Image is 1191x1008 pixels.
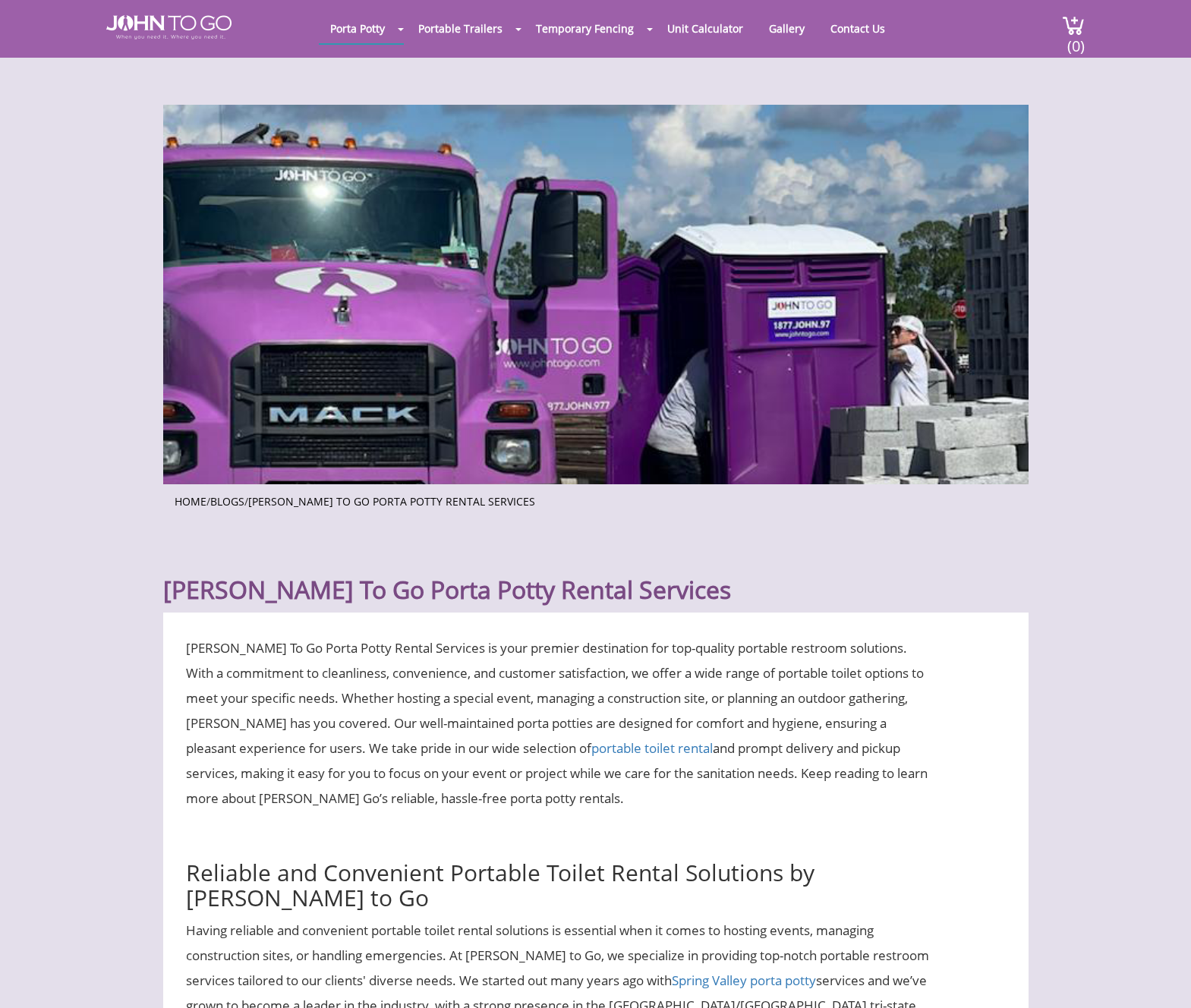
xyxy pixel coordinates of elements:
[319,14,396,43] a: Porta Potty
[1130,947,1191,1008] button: Live Chat
[672,972,816,989] a: Spring Valley porta potty
[163,538,1029,605] h1: [PERSON_NAME] To Go Porta Potty Rental Services
[591,739,713,757] a: portable toilet rental
[1067,24,1085,56] span: (0)
[656,14,755,43] a: Unit Calculator
[248,494,535,509] a: [PERSON_NAME] To Go Porta Potty Rental Services
[186,826,934,910] h2: Reliable and Convenient Portable Toilet Rental Solutions by [PERSON_NAME] to Go
[819,14,896,43] a: Contact Us
[407,14,514,43] a: Portable Trailers
[210,494,244,509] a: Blogs
[1062,15,1085,36] img: cart a
[106,15,232,39] img: JOHN to go
[525,14,645,43] a: Temporary Fencing
[758,14,816,43] a: Gallery
[175,494,206,509] a: Home
[175,490,1017,509] ul: / /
